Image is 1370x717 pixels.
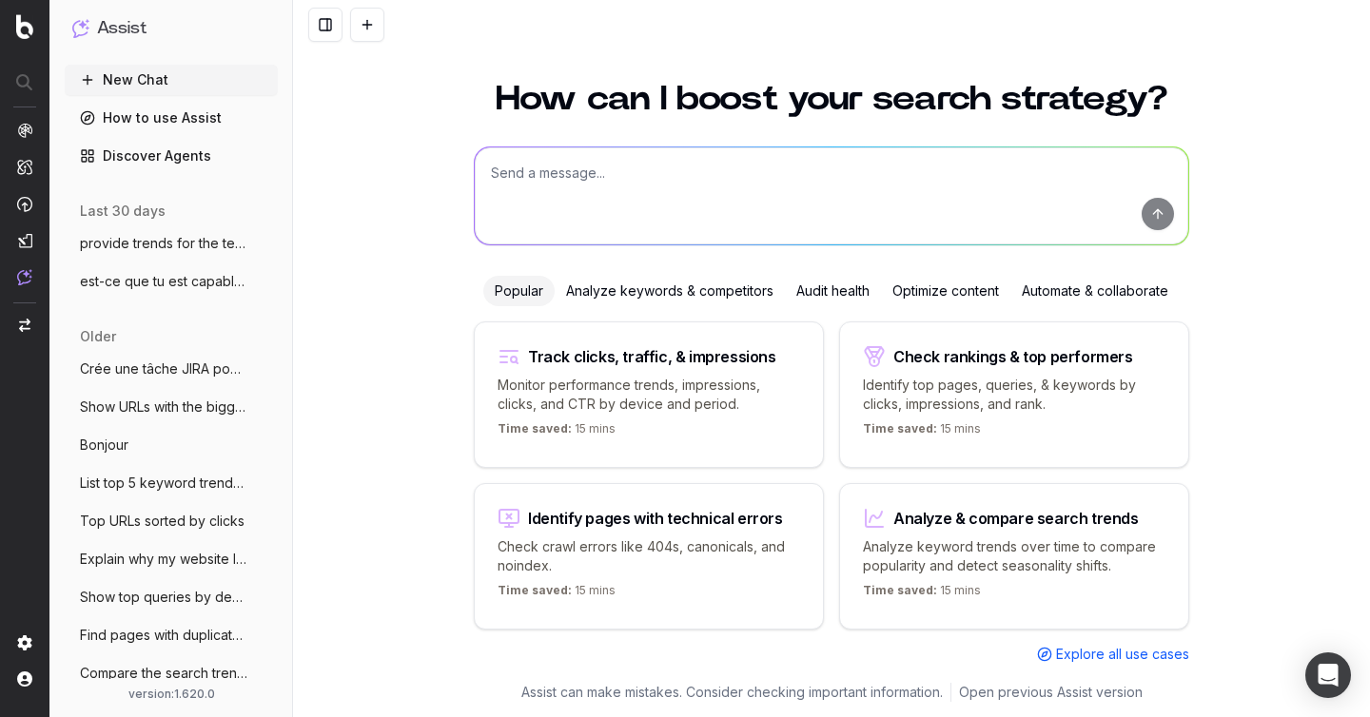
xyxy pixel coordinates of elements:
[498,537,800,575] p: Check crawl errors like 404s, canonicals, and noindex.
[863,421,981,444] p: 15 mins
[959,683,1143,702] a: Open previous Assist version
[80,550,247,569] span: Explain why my website lost traffic duri
[498,376,800,414] p: Monitor performance trends, impressions, clicks, and CTR by device and period.
[17,196,32,212] img: Activation
[498,421,572,436] span: Time saved:
[785,276,881,306] div: Audit health
[80,626,247,645] span: Find pages with duplicate H1s in [the to
[17,635,32,650] img: Setting
[17,671,32,687] img: My account
[16,14,33,39] img: Botify logo
[65,266,278,297] button: est-ce que tu est capable de me [PERSON_NAME] p
[80,202,166,221] span: last 30 days
[483,276,555,306] div: Popular
[17,233,32,248] img: Studio
[521,683,943,702] p: Assist can make mistakes. Consider checking important information.
[1037,645,1189,664] a: Explore all use cases
[65,354,278,384] button: Crée une tâche JIRA pour corriger le tit
[80,234,247,253] span: provide trends for the term and its vari
[72,15,270,42] button: Assist
[65,582,278,612] button: Show top queries by device for [mobile /
[65,65,278,95] button: New Chat
[881,276,1010,306] div: Optimize content
[97,15,147,42] h1: Assist
[65,141,278,171] a: Discover Agents
[65,430,278,460] button: Bonjour
[65,544,278,574] button: Explain why my website lost traffic duri
[65,228,278,259] button: provide trends for the term and its vari
[17,123,32,138] img: Analytics
[528,349,776,364] div: Track clicks, traffic, & impressions
[65,506,278,536] button: Top URLs sorted by clicks
[528,511,783,526] div: Identify pages with technical errors
[80,272,247,291] span: est-ce que tu est capable de me [PERSON_NAME] p
[893,349,1133,364] div: Check rankings & top performers
[80,327,116,346] span: older
[498,583,572,597] span: Time saved:
[17,159,32,175] img: Intelligence
[80,436,128,455] span: Bonjour
[863,376,1165,414] p: Identify top pages, queries, & keywords by clicks, impressions, and rank.
[498,421,616,444] p: 15 mins
[19,319,30,332] img: Switch project
[65,658,278,688] button: Compare the search trends for [artificia
[65,620,278,650] button: Find pages with duplicate H1s in [the to
[72,687,270,702] div: version: 1.620.0
[72,19,89,37] img: Assist
[65,468,278,498] button: List top 5 keyword trends march vs april
[555,276,785,306] div: Analyze keywords & competitors
[65,392,278,422] button: Show URLs with the biggest drop in impre
[80,588,247,607] span: Show top queries by device for [mobile /
[474,82,1189,116] h1: How can I boost your search strategy?
[65,103,278,133] a: How to use Assist
[863,583,937,597] span: Time saved:
[80,512,245,531] span: Top URLs sorted by clicks
[80,397,247,417] span: Show URLs with the biggest drop in impre
[1056,645,1189,664] span: Explore all use cases
[863,537,1165,575] p: Analyze keyword trends over time to compare popularity and detect seasonality shifts.
[80,359,247,378] span: Crée une tâche JIRA pour corriger le tit
[1010,276,1180,306] div: Automate & collaborate
[863,421,937,436] span: Time saved:
[893,511,1139,526] div: Analyze & compare search trends
[80,474,247,493] span: List top 5 keyword trends march vs april
[498,583,616,606] p: 15 mins
[17,269,32,285] img: Assist
[80,664,247,683] span: Compare the search trends for [artificia
[863,583,981,606] p: 15 mins
[1305,652,1351,698] div: Open Intercom Messenger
